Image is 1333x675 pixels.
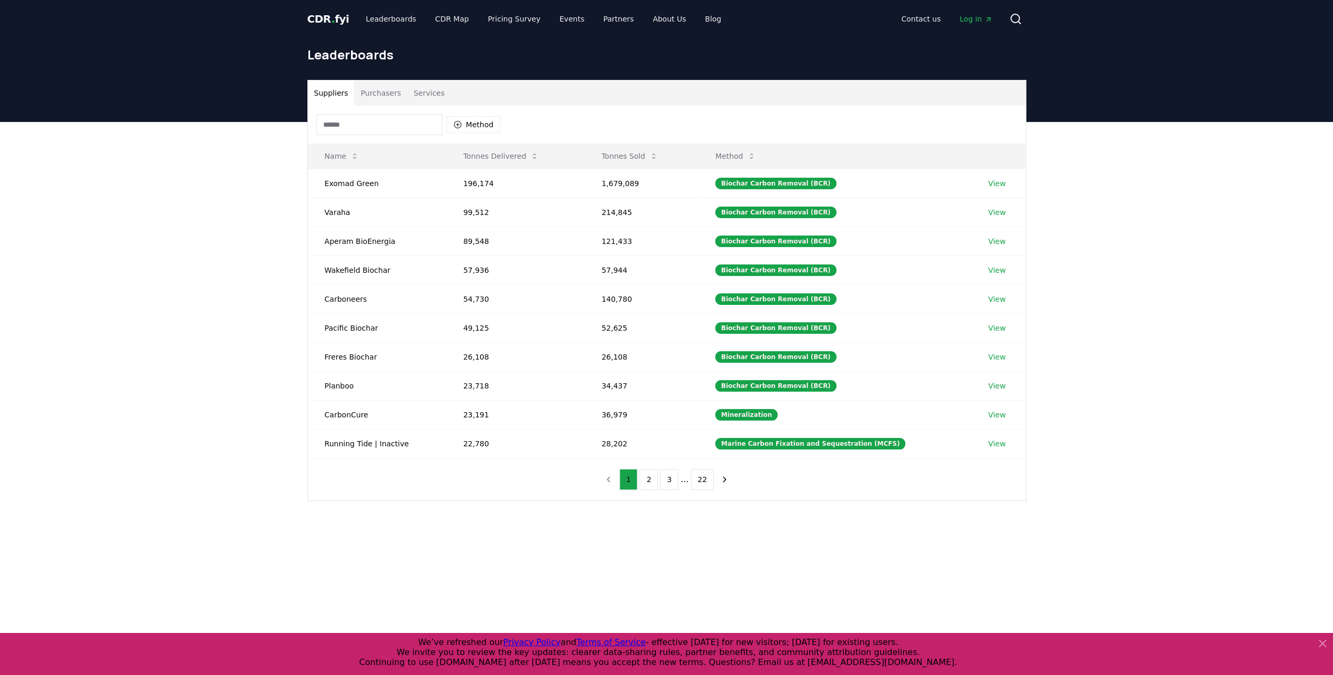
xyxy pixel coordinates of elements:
[307,12,349,26] a: CDR.fyi
[447,429,585,458] td: 22,780
[585,342,699,371] td: 26,108
[988,323,1006,333] a: View
[680,473,688,486] li: ...
[357,9,425,28] a: Leaderboards
[308,429,447,458] td: Running Tide | Inactive
[308,227,447,255] td: Aperam BioEnergia
[308,198,447,227] td: Varaha
[551,9,593,28] a: Events
[308,80,355,106] button: Suppliers
[585,198,699,227] td: 214,845
[715,293,836,305] div: Biochar Carbon Removal (BCR)
[593,146,666,167] button: Tonnes Sold
[715,236,836,247] div: Biochar Carbon Removal (BCR)
[691,469,714,490] button: 22
[447,342,585,371] td: 26,108
[585,313,699,342] td: 52,625
[308,169,447,198] td: Exomad Green
[585,400,699,429] td: 36,979
[660,469,678,490] button: 3
[715,351,836,363] div: Biochar Carbon Removal (BCR)
[447,400,585,429] td: 23,191
[447,116,501,133] button: Method
[447,313,585,342] td: 49,125
[988,178,1006,189] a: View
[715,264,836,276] div: Biochar Carbon Removal (BCR)
[697,9,730,28] a: Blog
[308,342,447,371] td: Freres Biochar
[316,146,367,167] button: Name
[585,255,699,284] td: 57,944
[447,169,585,198] td: 196,174
[308,284,447,313] td: Carboneers
[716,469,733,490] button: next page
[455,146,547,167] button: Tonnes Delivered
[354,80,407,106] button: Purchasers
[447,227,585,255] td: 89,548
[585,284,699,313] td: 140,780
[447,371,585,400] td: 23,718
[715,207,836,218] div: Biochar Carbon Removal (BCR)
[427,9,477,28] a: CDR Map
[893,9,949,28] a: Contact us
[715,178,836,189] div: Biochar Carbon Removal (BCR)
[307,13,349,25] span: CDR fyi
[951,9,1000,28] a: Log in
[715,409,778,421] div: Mineralization
[307,46,1026,63] h1: Leaderboards
[447,255,585,284] td: 57,936
[585,429,699,458] td: 28,202
[988,352,1006,362] a: View
[595,9,642,28] a: Partners
[308,255,447,284] td: Wakefield Biochar
[308,400,447,429] td: CarbonCure
[707,146,764,167] button: Method
[988,381,1006,391] a: View
[988,207,1006,218] a: View
[331,13,335,25] span: .
[407,80,451,106] button: Services
[639,469,658,490] button: 2
[988,236,1006,247] a: View
[447,284,585,313] td: 54,730
[479,9,549,28] a: Pricing Survey
[715,322,836,334] div: Biochar Carbon Removal (BCR)
[715,438,905,449] div: Marine Carbon Fixation and Sequestration (MCFS)
[988,438,1006,449] a: View
[988,265,1006,275] a: View
[959,14,992,24] span: Log in
[644,9,694,28] a: About Us
[893,9,1000,28] nav: Main
[988,410,1006,420] a: View
[447,198,585,227] td: 99,512
[357,9,729,28] nav: Main
[308,371,447,400] td: Planboo
[619,469,638,490] button: 1
[715,380,836,392] div: Biochar Carbon Removal (BCR)
[585,371,699,400] td: 34,437
[585,169,699,198] td: 1,679,089
[308,313,447,342] td: Pacific Biochar
[585,227,699,255] td: 121,433
[988,294,1006,304] a: View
